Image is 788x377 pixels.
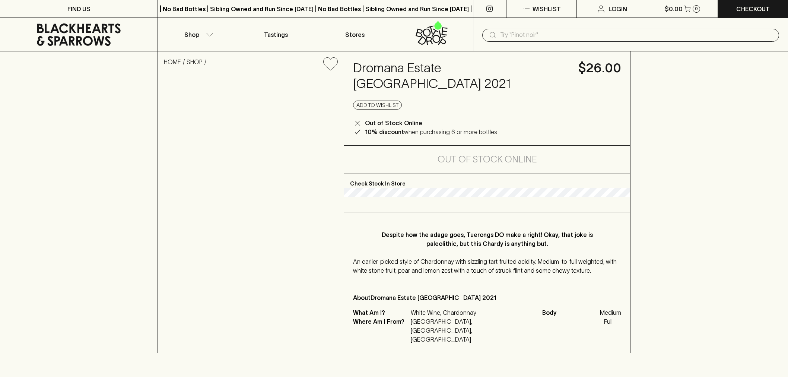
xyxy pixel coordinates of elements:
b: 10% discount [365,129,404,135]
a: HOME [164,58,181,65]
button: Add to wishlist [320,54,341,73]
p: Shop [184,30,199,39]
p: Out of Stock Online [365,118,422,127]
button: Add to wishlist [353,101,402,110]
p: Despite how the adage goes, Tuerongs DO make a right! Okay, that joke is paleolithic, but this Ch... [368,230,606,248]
a: SHOP [187,58,203,65]
p: Checkout [736,4,770,13]
p: Tastings [264,30,288,39]
p: [GEOGRAPHIC_DATA], [GEOGRAPHIC_DATA], [GEOGRAPHIC_DATA] [411,317,533,344]
p: when purchasing 6 or more bottles [365,127,497,136]
a: Stores [315,18,394,51]
button: Shop [158,18,236,51]
p: What Am I? [353,308,409,317]
span: Body [542,308,598,326]
p: Check Stock In Store [344,174,630,188]
h5: Out of Stock Online [438,153,537,165]
h4: Dromana Estate [GEOGRAPHIC_DATA] 2021 [353,60,569,92]
input: Try "Pinot noir" [500,29,773,41]
p: About Dromana Estate [GEOGRAPHIC_DATA] 2021 [353,293,621,302]
p: FIND US [67,4,90,13]
p: $0.00 [665,4,683,13]
p: Stores [345,30,365,39]
a: Tastings [237,18,315,51]
p: 0 [695,7,698,11]
p: Where Am I From? [353,317,409,344]
p: White Wine, Chardonnay [411,308,533,317]
img: 28059.png [158,76,344,353]
p: Wishlist [533,4,561,13]
p: Login [609,4,627,13]
span: Medium - Full [600,308,621,326]
span: An earlier-picked style of Chardonnay with sizzling tart-fruited acidity. Medium-to-full weighted... [353,258,617,274]
h4: $26.00 [578,60,621,76]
